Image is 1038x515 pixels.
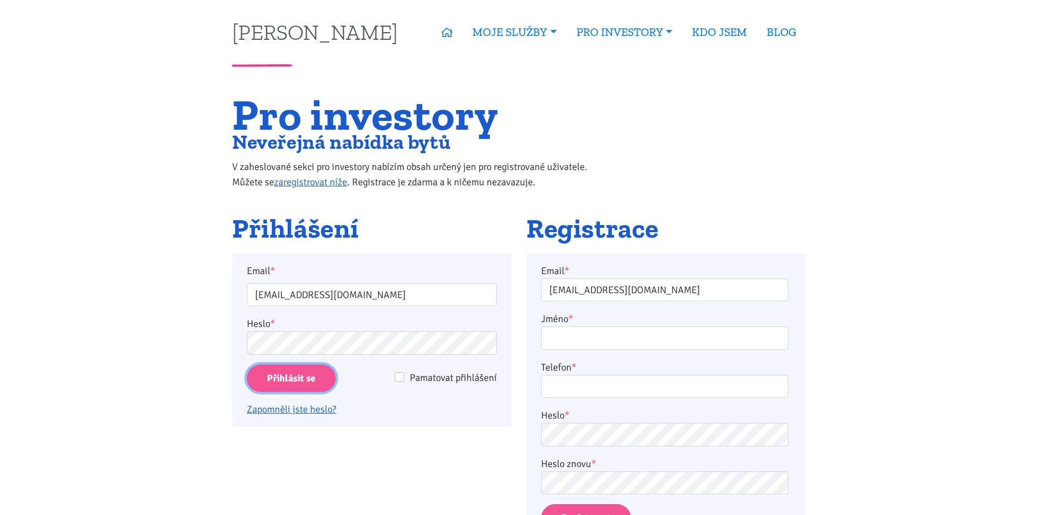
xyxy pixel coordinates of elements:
[568,313,573,325] abbr: required
[232,133,610,151] h2: Neveřejná nabídka bytů
[232,159,610,190] p: V zaheslované sekci pro investory nabízím obsah určený jen pro registrované uživatele. Můžete se ...
[591,458,596,470] abbr: required
[564,409,569,421] abbr: required
[572,361,576,373] abbr: required
[541,263,569,278] label: Email
[757,20,806,45] a: BLOG
[541,456,596,471] label: Heslo znovu
[247,365,336,392] input: Přihlásit se
[410,372,497,384] span: Pamatovat přihlášení
[682,20,757,45] a: KDO JSEM
[232,21,398,43] a: [PERSON_NAME]
[232,214,512,244] h2: Přihlášení
[274,176,347,188] a: zaregistrovat níže
[463,20,566,45] a: MOJE SLUŽBY
[541,408,569,423] label: Heslo
[232,96,610,133] h1: Pro investory
[247,316,275,331] label: Heslo
[247,403,336,415] a: Zapomněli jste heslo?
[564,265,569,277] abbr: required
[541,311,573,326] label: Jméno
[526,214,806,244] h2: Registrace
[567,20,682,45] a: PRO INVESTORY
[541,360,576,375] label: Telefon
[240,263,505,278] label: Email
